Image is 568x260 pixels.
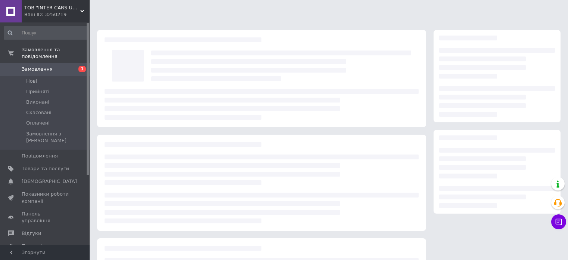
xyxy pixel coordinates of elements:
[22,243,42,250] span: Покупці
[4,26,88,40] input: Пошук
[26,78,37,85] span: Нові
[26,120,50,126] span: Оплачені
[24,11,90,18] div: Ваш ID: 3250219
[26,109,52,116] span: Скасовані
[22,46,90,60] span: Замовлення та повідомлення
[22,191,69,204] span: Показники роботи компанії
[78,66,86,72] span: 1
[551,214,566,229] button: Чат з покупцем
[26,99,49,105] span: Виконані
[24,4,80,11] span: ТОВ "INTER CARS UKRAINE"
[22,178,77,185] span: [DEMOGRAPHIC_DATA]
[26,131,87,144] span: Замовлення з [PERSON_NAME]
[22,230,41,237] span: Відгуки
[22,211,69,224] span: Панель управління
[22,165,69,172] span: Товари та послуги
[26,88,49,95] span: Прийняті
[22,153,58,159] span: Повідомлення
[22,66,53,73] span: Замовлення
